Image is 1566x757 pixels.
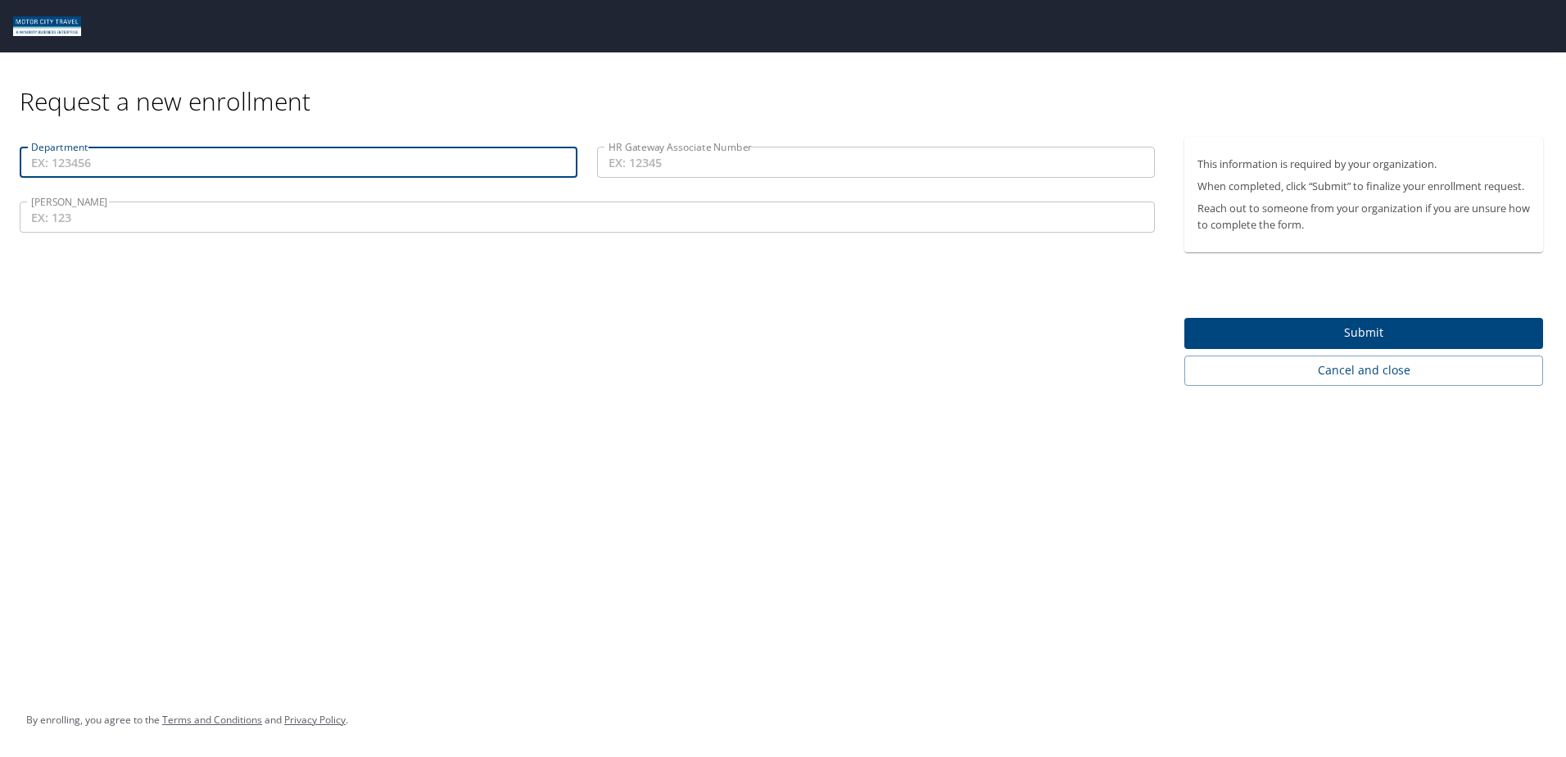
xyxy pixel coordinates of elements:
[1184,356,1543,386] button: Cancel and close
[284,713,346,727] a: Privacy Policy
[1197,156,1530,172] p: This information is required by your organization.
[1184,318,1543,350] button: Submit
[20,202,1155,233] input: EX: 123
[1197,360,1530,381] span: Cancel and close
[1197,179,1530,194] p: When completed, click “Submit” to finalize your enrollment request.
[13,16,81,36] img: Motor City logo
[20,52,1556,117] div: Request a new enrollment
[1197,323,1530,343] span: Submit
[597,147,1155,178] input: EX: 12345
[162,713,262,727] a: Terms and Conditions
[20,147,577,178] input: EX: 123456
[26,700,348,741] div: By enrolling, you agree to the and .
[1197,201,1530,232] p: Reach out to someone from your organization if you are unsure how to complete the form.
